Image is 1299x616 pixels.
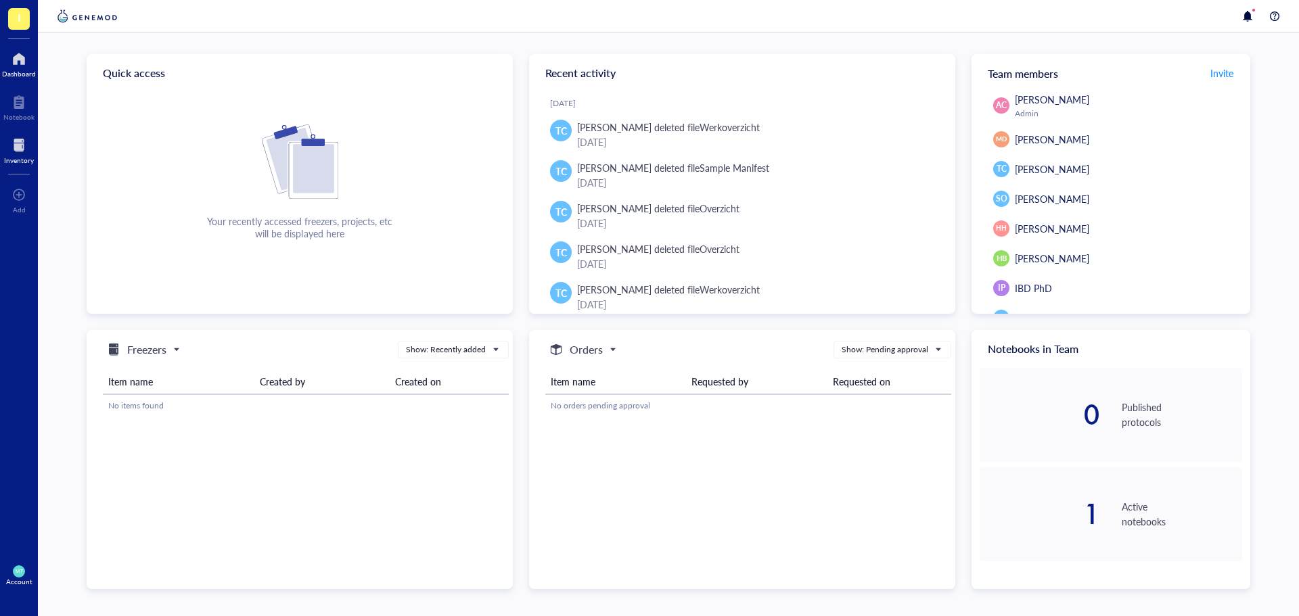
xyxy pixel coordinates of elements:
[529,54,955,92] div: Recent activity
[972,54,1250,92] div: Team members
[686,369,827,394] th: Requested by
[18,9,21,26] span: I
[996,99,1007,112] span: AC
[700,242,739,256] div: Overzicht
[1122,400,1242,429] div: Published protocols
[2,70,36,78] div: Dashboard
[390,369,509,394] th: Created on
[3,91,35,121] a: Notebook
[127,341,166,358] h5: Freezers
[700,283,760,296] div: Werkoverzicht
[577,256,934,271] div: [DATE]
[998,282,1005,294] span: IP
[1015,281,1052,295] span: IBD PhD
[3,113,35,121] div: Notebook
[87,54,513,92] div: Quick access
[996,253,1007,264] span: HB
[700,161,769,174] div: Sample Manifest
[980,401,1100,428] div: 0
[6,577,32,586] div: Account
[4,156,34,164] div: Inventory
[2,48,36,78] a: Dashboard
[545,369,686,394] th: Item name
[577,201,739,216] div: [PERSON_NAME] deleted file
[577,241,739,256] div: [PERSON_NAME] deleted file
[555,204,567,219] span: TC
[577,175,934,190] div: [DATE]
[262,124,338,199] img: Cf+DiIyRRx+BTSbnYhsZzE9to3+AfuhVxcka4spAAAAAElFTkSuQmCC
[980,500,1100,527] div: 1
[1015,93,1089,106] span: [PERSON_NAME]
[1015,108,1237,119] div: Admin
[1210,66,1233,80] span: Invite
[54,8,120,24] img: genemod-logo
[1015,133,1089,146] span: [PERSON_NAME]
[996,223,1006,233] span: HH
[550,98,944,109] div: [DATE]
[13,206,26,214] div: Add
[570,341,603,358] h5: Orders
[577,160,769,175] div: [PERSON_NAME] deleted file
[551,400,946,412] div: No orders pending approval
[1015,192,1089,206] span: [PERSON_NAME]
[577,282,760,297] div: [PERSON_NAME] deleted file
[254,369,390,394] th: Created by
[16,569,22,574] span: MT
[996,312,1006,324] span: KA
[996,135,1007,144] span: MD
[577,216,934,231] div: [DATE]
[4,135,34,164] a: Inventory
[103,369,254,394] th: Item name
[555,164,567,179] span: TC
[555,285,567,300] span: TC
[108,400,503,412] div: No items found
[996,193,1007,205] span: SO
[700,120,760,134] div: Werkoverzicht
[997,163,1007,175] span: TC
[827,369,951,394] th: Requested on
[555,123,567,138] span: TC
[1122,499,1242,529] div: Active notebooks
[1015,162,1089,176] span: [PERSON_NAME]
[972,330,1250,368] div: Notebooks in Team
[842,343,928,356] div: Show: Pending approval
[207,215,392,239] div: Your recently accessed freezers, projects, etc will be displayed here
[1015,311,1075,325] span: Kaline Arnauts
[1015,222,1089,235] span: [PERSON_NAME]
[1015,252,1089,265] span: [PERSON_NAME]
[555,245,567,260] span: TC
[1210,62,1234,84] button: Invite
[406,343,486,356] div: Show: Recently added
[577,120,760,135] div: [PERSON_NAME] deleted file
[700,202,739,215] div: Overzicht
[577,135,934,149] div: [DATE]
